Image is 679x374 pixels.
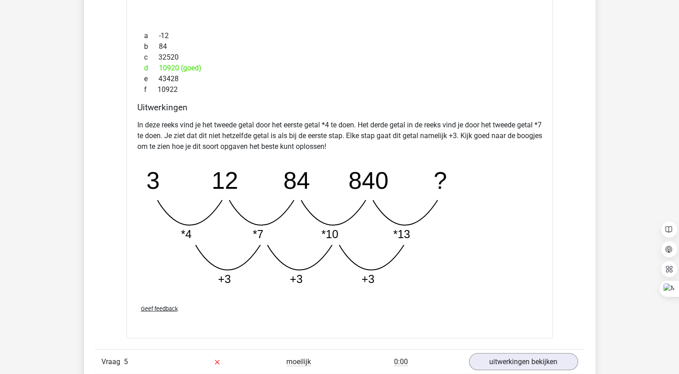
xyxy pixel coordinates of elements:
span: b [144,41,159,52]
span: Vraag [101,357,124,367]
a: uitwerkingen bekijken [469,353,578,370]
h4: Uitwerkingen [137,102,542,113]
div: -12 [137,30,542,41]
span: d [144,63,159,74]
span: e [144,74,158,84]
span: a [144,30,159,41]
tspan: 84 [283,168,310,194]
span: Geef feedback [141,305,178,312]
tspan: +3 [289,273,302,285]
div: 84 [137,41,542,52]
div: 43428 [137,74,542,84]
tspan: +3 [361,273,374,285]
p: In deze reeks vind je het tweede getal door het eerste getal *4 te doen. Het derde getal in de re... [137,120,542,152]
span: 0:00 [394,357,408,366]
tspan: 3 [146,168,160,194]
tspan: ? [434,168,447,194]
span: 5 [124,357,128,366]
div: 32520 [137,52,542,63]
span: f [144,84,158,95]
div: 10920 (goed) [137,63,542,74]
tspan: 12 [211,168,238,194]
div: 10922 [137,84,542,95]
span: moeilijk [286,357,311,366]
span: c [144,52,158,63]
tspan: 840 [348,168,388,194]
tspan: +3 [218,273,231,285]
